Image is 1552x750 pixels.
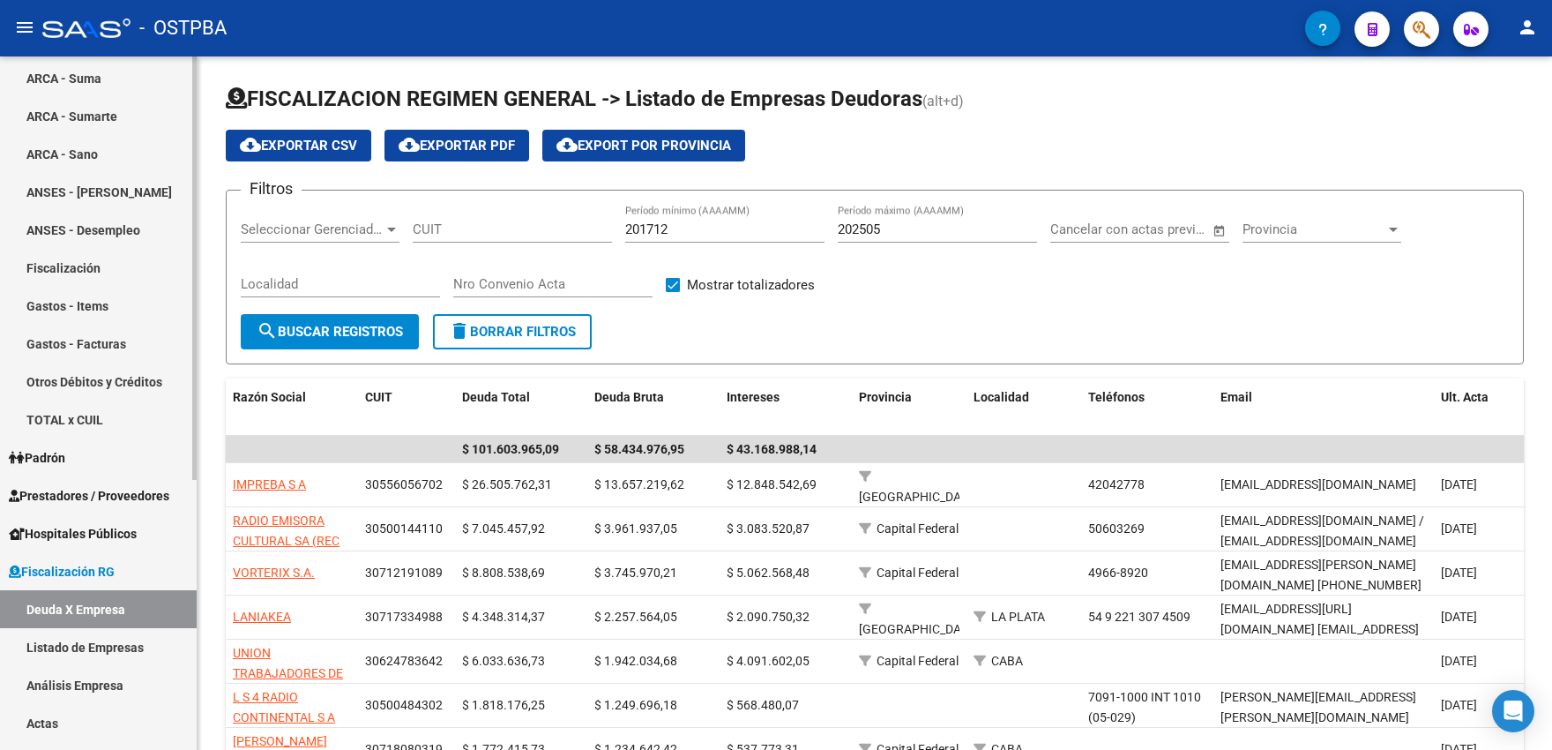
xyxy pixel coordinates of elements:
[974,390,1029,404] span: Localidad
[877,654,959,668] span: Capital Federal
[14,17,35,38] mat-icon: menu
[594,390,664,404] span: Deuda Bruta
[1441,610,1477,624] span: [DATE]
[1441,698,1477,712] span: [DATE]
[449,324,576,340] span: Borrar Filtros
[727,698,799,712] span: $ 568.480,07
[1517,17,1538,38] mat-icon: person
[594,654,677,668] span: $ 1.942.034,68
[365,521,443,536] span: 30500144110
[1242,221,1385,237] span: Provincia
[727,390,780,404] span: Intereses
[1220,690,1416,724] span: [PERSON_NAME][EMAIL_ADDRESS][PERSON_NAME][DOMAIN_NAME]
[449,320,470,341] mat-icon: delete
[9,562,115,581] span: Fiscalización RG
[462,442,559,456] span: $ 101.603.965,09
[1088,521,1145,536] span: 50603269
[9,486,169,506] span: Prestadores / Proveedores
[365,566,443,580] span: 30712191089
[877,566,959,580] span: Capital Federal
[859,622,978,636] span: [GEOGRAPHIC_DATA]
[1209,221,1229,241] button: Open calendar
[594,610,677,624] span: $ 2.257.564,05
[226,130,371,161] button: Exportar CSV
[966,379,1081,437] datatable-header-cell: Localidad
[594,566,677,580] span: $ 3.745.970,21
[455,379,587,437] datatable-header-cell: Deuda Total
[462,610,545,624] span: $ 4.348.314,37
[1088,610,1190,624] span: 54 9 221 307 4509
[365,477,443,491] span: 30556056702
[1088,690,1201,724] span: 7091-1000 INT 1010 (05-029)
[922,93,964,109] span: (alt+d)
[365,698,443,712] span: 30500484302
[1213,379,1434,437] datatable-header-cell: Email
[1088,477,1145,491] span: 42042778
[226,86,922,111] span: FISCALIZACION REGIMEN GENERAL -> Listado de Empresas Deudoras
[587,379,720,437] datatable-header-cell: Deuda Bruta
[1220,602,1419,656] span: [EMAIL_ADDRESS][URL][DOMAIN_NAME] [EMAIL_ADDRESS][DOMAIN_NAME]
[1220,390,1252,404] span: Email
[233,646,352,740] span: UNION TRABAJADORES DE PRENSA DE [GEOGRAPHIC_DATA] UTPBA
[9,448,65,468] span: Padrón
[1088,566,1148,580] span: 4966-8920
[233,690,335,724] span: L S 4 RADIO CONTINENTAL S A
[727,654,810,668] span: $ 4.091.602,05
[1441,654,1477,668] span: [DATE]
[462,654,545,668] span: $ 6.033.636,73
[462,698,545,712] span: $ 1.818.176,25
[233,514,339,568] span: RADIO EMISORA CULTURAL SA (REC SA)
[241,221,384,237] span: Seleccionar Gerenciador
[594,477,684,491] span: $ 13.657.219,62
[358,379,455,437] datatable-header-cell: CUIT
[241,176,302,201] h3: Filtros
[433,314,592,349] button: Borrar Filtros
[1088,390,1145,404] span: Teléfonos
[241,314,419,349] button: Buscar Registros
[556,134,578,155] mat-icon: cloud_download
[240,134,261,155] mat-icon: cloud_download
[1081,379,1213,437] datatable-header-cell: Teléfonos
[542,130,745,161] button: Export por Provincia
[991,610,1045,624] span: LA PLATA
[9,524,137,544] span: Hospitales Públicos
[1492,690,1534,732] div: Open Intercom Messenger
[859,390,912,404] span: Provincia
[365,390,392,404] span: CUIT
[727,566,810,580] span: $ 5.062.568,48
[556,138,731,154] span: Export por Provincia
[139,9,227,48] span: - OSTPBA
[1441,566,1477,580] span: [DATE]
[852,379,966,437] datatable-header-cell: Provincia
[462,521,545,536] span: $ 7.045.457,92
[1220,514,1424,628] span: [EMAIL_ADDRESS][DOMAIN_NAME] / [EMAIL_ADDRESS][DOMAIN_NAME] ([PERSON_NAME]) // [PERSON_NAME][EMAI...
[462,477,552,491] span: $ 26.505.762,31
[226,379,358,437] datatable-header-cell: Razón Social
[365,610,443,624] span: 30717334988
[720,379,852,437] datatable-header-cell: Intereses
[462,566,545,580] span: $ 8.808.538,69
[233,390,306,404] span: Razón Social
[877,521,959,536] span: Capital Federal
[365,654,443,668] span: 30624783642
[240,138,357,154] span: Exportar CSV
[727,521,810,536] span: $ 3.083.520,87
[257,324,403,340] span: Buscar Registros
[1220,477,1416,491] span: [EMAIL_ADDRESS][DOMAIN_NAME]
[859,490,978,504] span: [GEOGRAPHIC_DATA]
[399,134,420,155] mat-icon: cloud_download
[1441,390,1489,404] span: Ult. Acta
[727,610,810,624] span: $ 2.090.750,32
[233,610,291,624] span: LANIAKEA
[257,320,278,341] mat-icon: search
[462,390,530,404] span: Deuda Total
[399,138,515,154] span: Exportar PDF
[687,274,815,296] span: Mostrar totalizadores
[594,698,677,712] span: $ 1.249.696,18
[594,442,684,456] span: $ 58.434.976,95
[594,521,677,536] span: $ 3.961.937,05
[727,442,817,456] span: $ 43.168.988,14
[1441,477,1477,491] span: [DATE]
[727,477,817,491] span: $ 12.848.542,69
[384,130,529,161] button: Exportar PDF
